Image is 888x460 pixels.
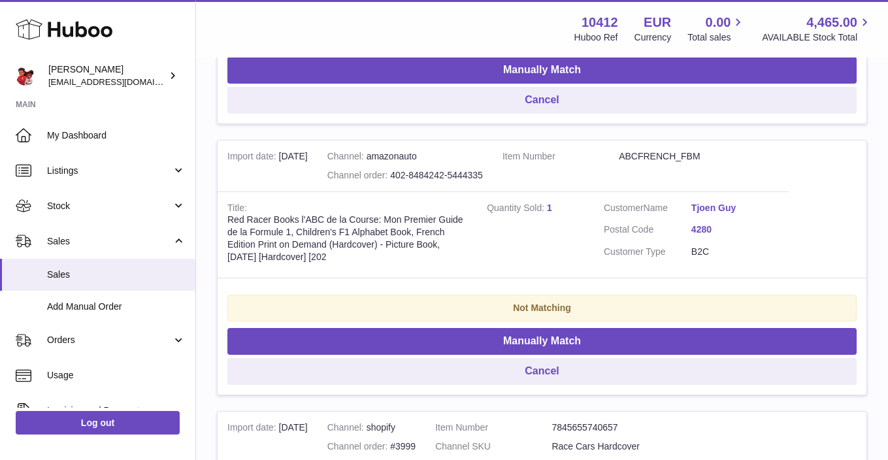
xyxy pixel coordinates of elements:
dt: Item Number [435,421,551,434]
strong: EUR [644,14,671,31]
span: Sales [47,235,172,248]
div: Huboo Ref [574,31,618,44]
dt: Customer Type [604,246,691,258]
dt: Item Number [502,150,619,163]
button: Cancel [227,358,857,385]
div: amazonauto [327,150,483,163]
strong: Import date [227,422,279,436]
span: Orders [47,334,172,346]
td: [DATE] [218,140,318,191]
strong: Quantity Sold [487,203,547,216]
a: 4,465.00 AVAILABLE Stock Total [762,14,872,44]
span: Add Manual Order [47,301,186,313]
dt: Name [604,202,691,218]
dd: B2C [691,246,779,258]
strong: 10412 [582,14,618,31]
span: Customer [604,203,644,213]
div: shopify [327,421,416,434]
div: #3999 [327,440,416,453]
span: Usage [47,369,186,382]
strong: Channel [327,422,367,436]
a: 4280 [691,223,779,236]
a: Tjoen Guy [691,202,779,214]
span: 4,465.00 [806,14,857,31]
div: [PERSON_NAME] [48,63,166,88]
button: Manually Match [227,57,857,84]
span: Stock [47,200,172,212]
strong: Import date [227,151,279,165]
strong: Channel order [327,441,391,455]
a: 0.00 Total sales [687,14,746,44]
a: Log out [16,411,180,435]
span: Total sales [687,31,746,44]
span: Sales [47,269,186,281]
dd: Race Cars Hardcover [551,440,668,453]
img: hello@redracerbooks.com [16,66,35,86]
a: 1 [547,203,552,213]
strong: Channel [327,151,367,165]
strong: Title [227,203,247,216]
button: Cancel [227,87,857,114]
dt: Postal Code [604,223,691,239]
span: My Dashboard [47,129,186,142]
strong: Not Matching [513,303,571,313]
span: Invoicing and Payments [47,404,172,417]
span: 0.00 [706,14,731,31]
span: AVAILABLE Stock Total [762,31,872,44]
div: 402-8484242-5444335 [327,169,483,182]
span: [EMAIL_ADDRESS][DOMAIN_NAME] [48,76,192,87]
button: Manually Match [227,328,857,355]
dd: ABCFRENCH_FBM [619,150,735,163]
div: Red Racer Books l'ABC de la Course: Mon Premier Guide de la Formule 1, Children's F1 Alphabet Boo... [227,214,467,263]
dt: Channel SKU [435,440,551,453]
span: Listings [47,165,172,177]
div: Currency [634,31,672,44]
strong: Channel order [327,170,391,184]
dd: 7845655740657 [551,421,668,434]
